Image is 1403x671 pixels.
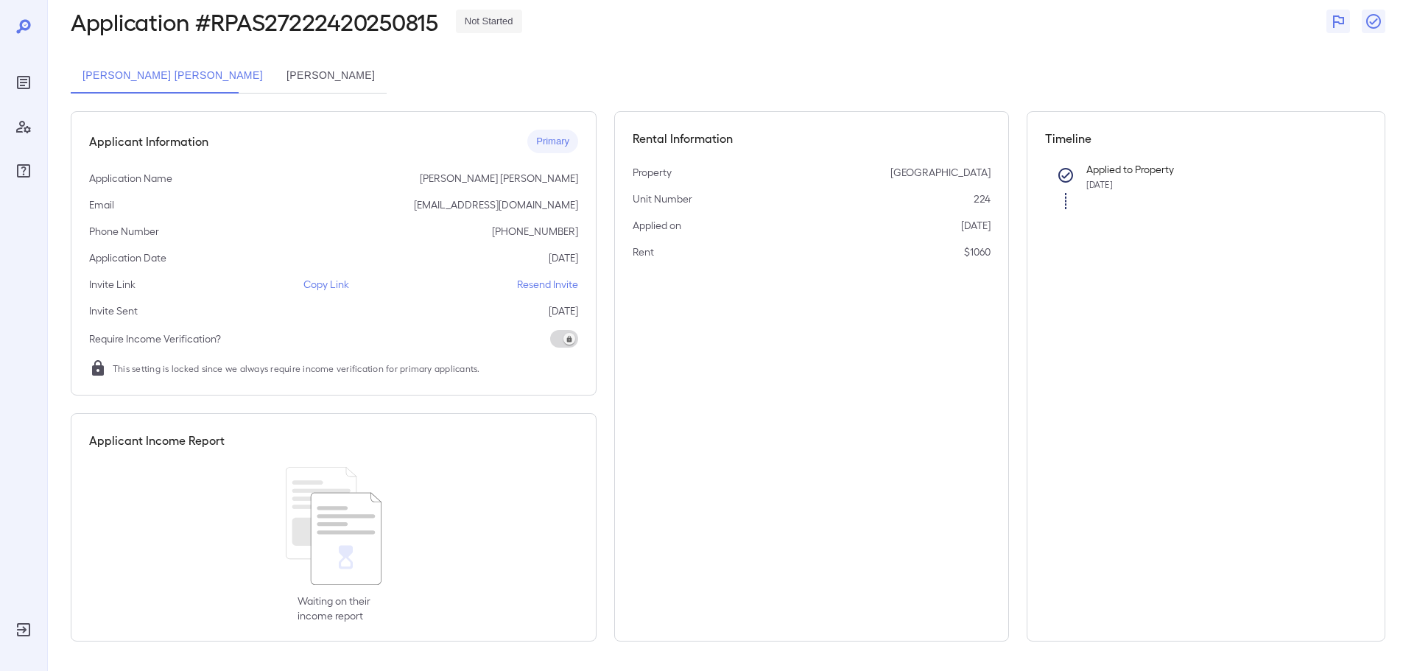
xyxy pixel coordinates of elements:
p: Property [633,165,672,180]
button: Close Report [1362,10,1385,33]
p: [EMAIL_ADDRESS][DOMAIN_NAME] [414,197,578,212]
p: [PHONE_NUMBER] [492,224,578,239]
p: Waiting on their income report [298,594,370,623]
p: 224 [974,192,991,206]
button: [PERSON_NAME] [PERSON_NAME] [71,58,275,94]
span: This setting is locked since we always require income verification for primary applicants. [113,361,480,376]
p: Email [89,197,114,212]
p: [GEOGRAPHIC_DATA] [890,165,991,180]
p: Applied on [633,218,681,233]
p: Phone Number [89,224,159,239]
div: Log Out [12,618,35,642]
h2: Application # RPAS27222420250815 [71,8,438,35]
p: [DATE] [961,218,991,233]
p: [PERSON_NAME] [PERSON_NAME] [420,171,578,186]
div: Manage Users [12,115,35,138]
p: Rent [633,245,654,259]
div: Reports [12,71,35,94]
h5: Rental Information [633,130,991,147]
p: $1060 [964,245,991,259]
p: Invite Sent [89,303,138,318]
span: Primary [527,135,578,149]
button: Flag Report [1326,10,1350,33]
p: Application Date [89,250,166,265]
span: [DATE] [1086,179,1113,189]
p: [DATE] [549,303,578,318]
p: Applied to Property [1086,162,1344,177]
p: Application Name [89,171,172,186]
div: FAQ [12,159,35,183]
h5: Timeline [1045,130,1368,147]
h5: Applicant Income Report [89,432,225,449]
p: Resend Invite [517,277,578,292]
p: Unit Number [633,192,692,206]
p: Invite Link [89,277,136,292]
p: Require Income Verification? [89,331,221,346]
h5: Applicant Information [89,133,208,150]
p: Copy Link [303,277,349,292]
span: Not Started [456,15,522,29]
button: [PERSON_NAME] [275,58,387,94]
p: [DATE] [549,250,578,265]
